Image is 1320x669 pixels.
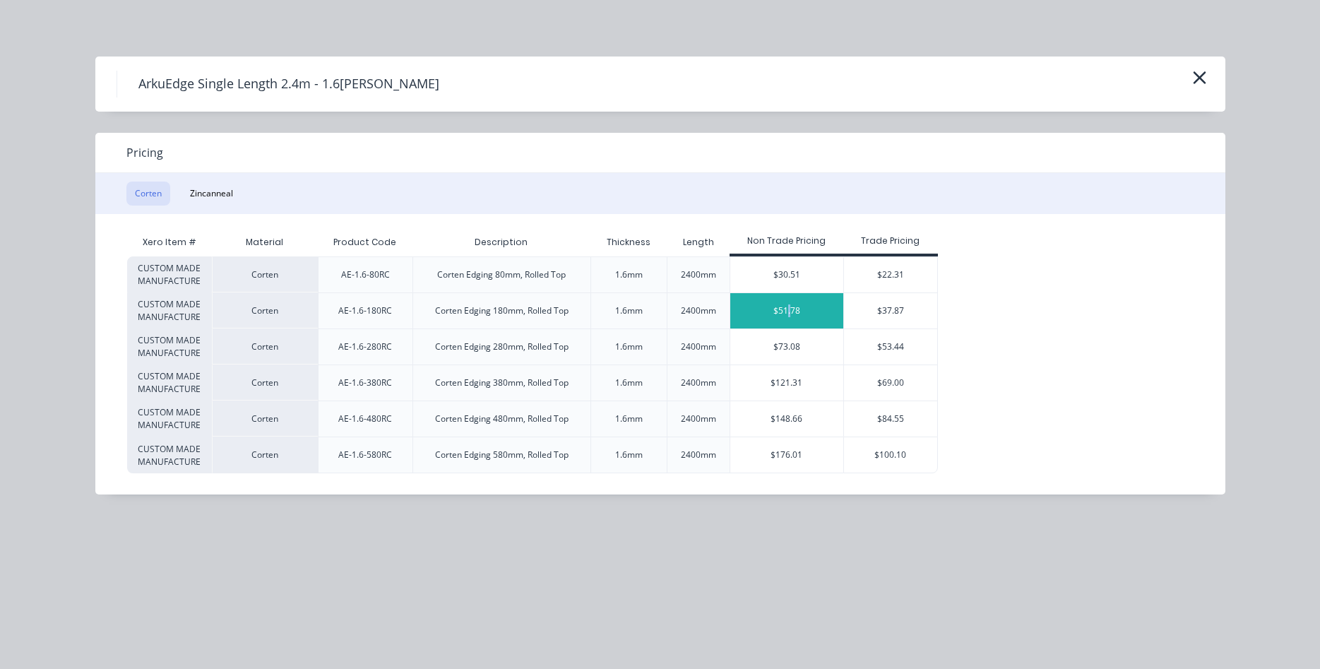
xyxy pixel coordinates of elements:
div: 1.6mm [615,341,643,353]
div: $100.10 [844,437,938,473]
div: Corten [212,256,318,292]
div: AE-1.6-180RC [338,304,392,317]
div: CUSTOM MADE MANUFACTURE [127,365,212,401]
div: Corten [212,401,318,437]
div: CUSTOM MADE MANUFACTURE [127,292,212,328]
div: AE-1.6-380RC [338,377,392,389]
div: CUSTOM MADE MANUFACTURE [127,256,212,292]
div: Corten [212,365,318,401]
div: CUSTOM MADE MANUFACTURE [127,437,212,473]
div: 2400mm [681,304,716,317]
div: 2400mm [681,413,716,425]
div: Corten [212,328,318,365]
div: Corten Edging 580mm, Rolled Top [435,449,569,461]
div: $53.44 [844,329,938,365]
div: Corten Edging 180mm, Rolled Top [435,304,569,317]
div: CUSTOM MADE MANUFACTURE [127,328,212,365]
div: 1.6mm [615,268,643,281]
div: $84.55 [844,401,938,437]
div: 2400mm [681,341,716,353]
button: Zincanneal [182,182,242,206]
div: 1.6mm [615,449,643,461]
div: Corten [212,437,318,473]
div: Material [212,228,318,256]
div: Thickness [595,225,662,260]
div: Trade Pricing [843,235,939,247]
div: $51.78 [730,293,843,328]
div: $73.08 [730,329,843,365]
div: Xero Item # [127,228,212,256]
div: $69.00 [844,365,938,401]
div: 2400mm [681,377,716,389]
div: Product Code [322,225,408,260]
div: CUSTOM MADE MANUFACTURE [127,401,212,437]
div: AE-1.6-280RC [338,341,392,353]
h4: ArkuEdge Single Length 2.4m - 1.6[PERSON_NAME] [117,71,460,97]
div: 1.6mm [615,413,643,425]
div: AE-1.6-80RC [341,268,390,281]
button: Corten [126,182,170,206]
div: 2400mm [681,268,716,281]
div: Corten Edging 80mm, Rolled Top [437,268,566,281]
div: 1.6mm [615,304,643,317]
div: AE-1.6-480RC [338,413,392,425]
div: 1.6mm [615,377,643,389]
div: Description [463,225,539,260]
div: Length [672,225,725,260]
div: $176.01 [730,437,843,473]
div: Non Trade Pricing [730,235,843,247]
div: Corten [212,292,318,328]
div: AE-1.6-580RC [338,449,392,461]
div: Corten Edging 380mm, Rolled Top [435,377,569,389]
div: $30.51 [730,257,843,292]
div: Corten Edging 280mm, Rolled Top [435,341,569,353]
div: $121.31 [730,365,843,401]
div: 2400mm [681,449,716,461]
div: $148.66 [730,401,843,437]
div: $37.87 [844,293,938,328]
div: $22.31 [844,257,938,292]
span: Pricing [126,144,163,161]
div: Corten Edging 480mm, Rolled Top [435,413,569,425]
